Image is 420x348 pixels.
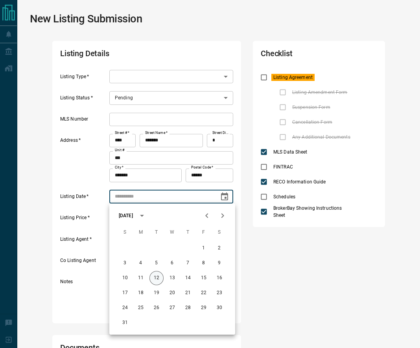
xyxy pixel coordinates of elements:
label: Listing Date [60,193,107,203]
button: Previous month [199,208,215,223]
button: 19 [149,286,164,300]
button: 7 [181,256,195,270]
button: 31 [118,316,132,330]
h2: Checklist [261,49,331,62]
span: Saturday [212,225,227,240]
h1: New Listing Submission [30,13,142,25]
span: Tuesday [149,225,164,240]
button: 17 [118,286,132,300]
button: 8 [197,256,211,270]
button: 27 [165,301,179,315]
button: 12 [149,271,164,285]
button: 10 [118,271,132,285]
label: Listing Type [60,73,107,84]
button: 11 [134,271,148,285]
button: 13 [165,271,179,285]
button: 22 [197,286,211,300]
span: Sunday [118,225,132,240]
button: 28 [181,301,195,315]
button: 1 [197,241,211,255]
label: Street Direction [212,130,229,136]
span: RECO Information Guide [271,178,328,185]
button: 9 [212,256,227,270]
span: Thursday [181,225,195,240]
button: 14 [181,271,195,285]
span: Any Additional Documents [290,134,352,141]
div: Pending [109,91,233,104]
label: Postal Code [191,165,213,170]
button: 20 [165,286,179,300]
button: 15 [197,271,211,285]
span: Friday [197,225,211,240]
label: Listing Price [60,214,107,225]
label: Address [60,137,107,182]
span: Listing Amendment Form [290,89,349,96]
button: Next month [215,208,230,223]
h2: Listing Details [60,49,164,62]
span: FINTRAC [271,163,295,170]
label: Co Listing Agent [60,257,107,267]
button: 23 [212,286,227,300]
span: Suspension Form [290,104,332,111]
label: City [115,165,123,170]
button: 21 [181,286,195,300]
button: 29 [197,301,211,315]
label: MLS Number [60,116,107,126]
button: 4 [134,256,148,270]
button: calendar view is open, switch to year view [135,209,149,222]
span: Monday [134,225,148,240]
button: 24 [118,301,132,315]
button: 18 [134,286,148,300]
div: [DATE] [119,212,133,219]
button: 2 [212,241,227,255]
button: 16 [212,271,227,285]
label: Listing Status [60,95,107,105]
button: 25 [134,301,148,315]
button: 5 [149,256,164,270]
label: Notes [60,278,107,315]
button: 6 [165,256,179,270]
span: Listing Agreement [271,74,315,81]
span: BrokerBay Showing Instructions Sheet [271,205,344,219]
button: 3 [118,256,132,270]
span: MLS Data Sheet [271,148,309,156]
label: Street # [115,130,129,136]
button: 30 [212,301,227,315]
span: Wednesday [165,225,179,240]
label: Listing Agent [60,236,107,246]
span: Cancellation Form [290,119,334,126]
label: Street Name [145,130,168,136]
button: 26 [149,301,164,315]
button: Choose date [217,189,232,205]
span: Schedules [271,193,297,200]
label: Unit # [115,148,125,153]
